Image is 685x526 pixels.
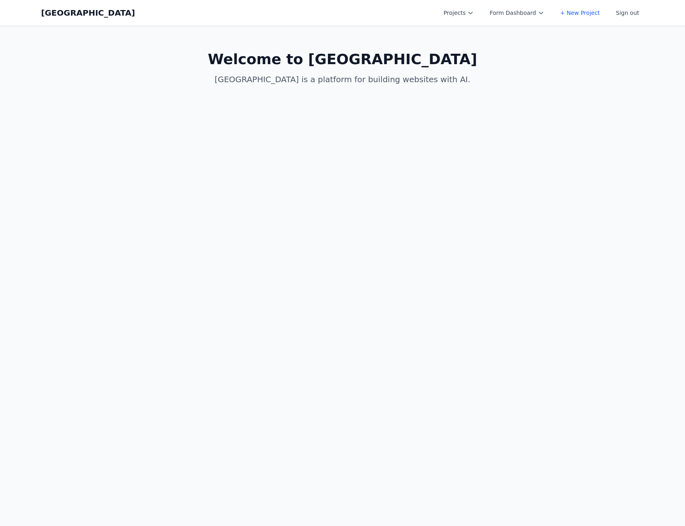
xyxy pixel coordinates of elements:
[189,51,497,67] h1: Welcome to [GEOGRAPHIC_DATA]
[485,6,549,20] button: Form Dashboard
[439,6,479,20] button: Projects
[556,6,605,20] a: + New Project
[611,6,644,20] button: Sign out
[41,7,135,18] a: [GEOGRAPHIC_DATA]
[189,74,497,85] p: [GEOGRAPHIC_DATA] is a platform for building websites with AI.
